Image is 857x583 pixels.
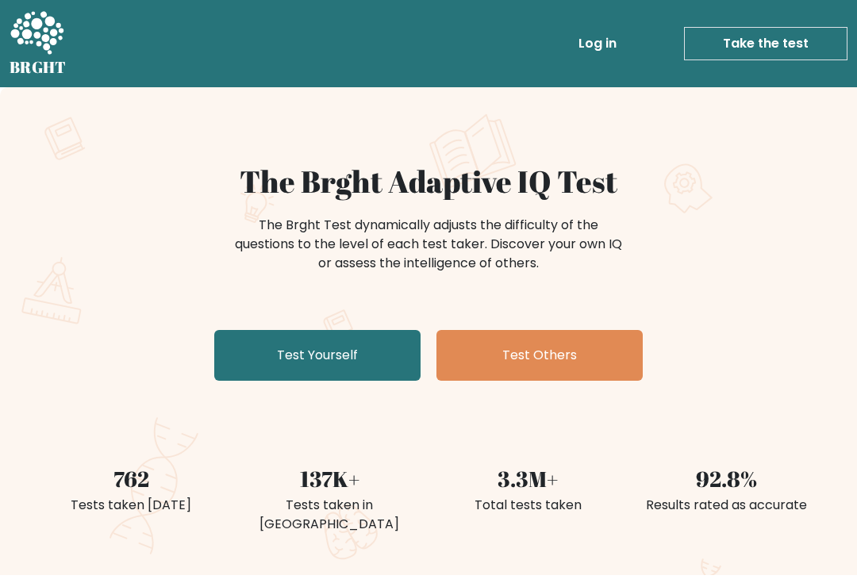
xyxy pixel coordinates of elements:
[230,216,627,273] div: The Brght Test dynamically adjusts the difficulty of the questions to the level of each test take...
[41,163,816,200] h1: The Brght Adaptive IQ Test
[240,496,419,534] div: Tests taken in [GEOGRAPHIC_DATA]
[10,58,67,77] h5: BRGHT
[684,27,847,60] a: Take the test
[636,463,816,496] div: 92.8%
[436,330,643,381] a: Test Others
[438,463,617,496] div: 3.3M+
[41,463,221,496] div: 762
[41,496,221,515] div: Tests taken [DATE]
[214,330,421,381] a: Test Yourself
[636,496,816,515] div: Results rated as accurate
[572,28,623,59] a: Log in
[438,496,617,515] div: Total tests taken
[10,6,67,81] a: BRGHT
[240,463,419,496] div: 137K+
